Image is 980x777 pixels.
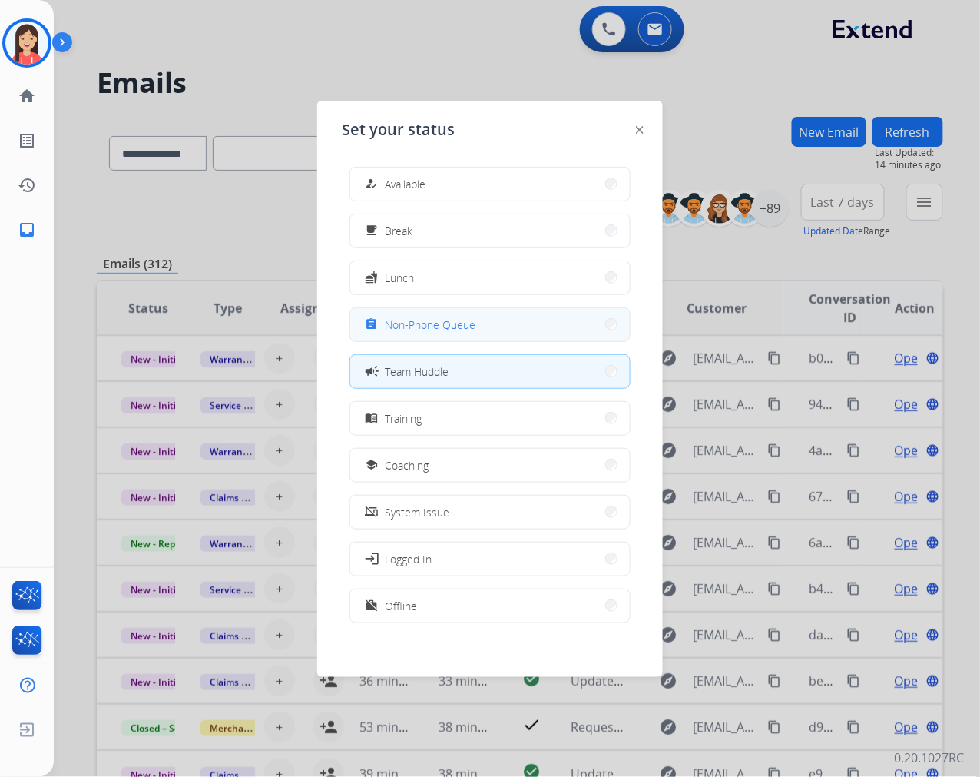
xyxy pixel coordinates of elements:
[366,224,379,237] mat-icon: free_breakfast
[366,599,379,613] mat-icon: work_off
[636,126,644,134] img: close-button
[350,449,630,482] button: Coaching
[366,412,379,425] mat-icon: menu_book
[385,223,412,239] span: Break
[366,318,379,331] mat-icon: assignment
[385,504,449,520] span: System Issue
[385,270,414,286] span: Lunch
[350,214,630,247] button: Break
[350,589,630,623] button: Offline
[350,308,630,341] button: Non-Phone Queue
[350,496,630,529] button: System Issue
[385,598,417,614] span: Offline
[895,749,965,768] p: 0.20.1027RC
[366,271,379,284] mat-icon: fastfood
[350,402,630,435] button: Training
[364,364,379,379] mat-icon: campaign
[18,87,36,105] mat-icon: home
[350,168,630,201] button: Available
[385,410,422,427] span: Training
[350,261,630,294] button: Lunch
[366,178,379,191] mat-icon: how_to_reg
[385,551,432,567] span: Logged In
[364,551,379,566] mat-icon: login
[366,459,379,472] mat-icon: school
[350,543,630,576] button: Logged In
[385,457,429,473] span: Coaching
[5,22,48,65] img: avatar
[385,317,475,333] span: Non-Phone Queue
[18,131,36,150] mat-icon: list_alt
[342,119,455,141] span: Set your status
[18,176,36,194] mat-icon: history
[385,176,425,192] span: Available
[18,221,36,239] mat-icon: inbox
[366,506,379,519] mat-icon: phonelink_off
[350,355,630,388] button: Team Huddle
[385,364,449,380] span: Team Huddle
